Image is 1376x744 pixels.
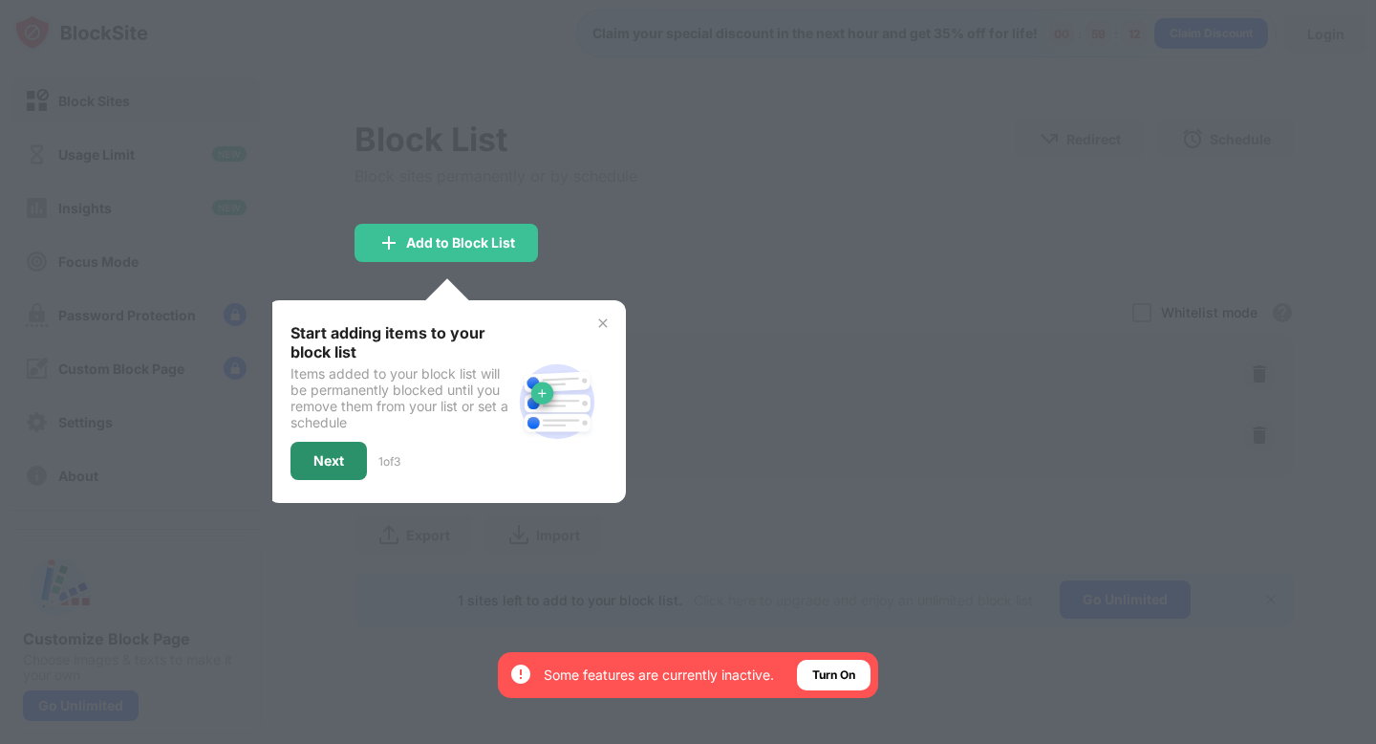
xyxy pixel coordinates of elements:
[290,323,511,361] div: Start adding items to your block list
[313,453,344,469] div: Next
[595,316,611,331] img: x-button.svg
[812,666,855,685] div: Turn On
[378,454,400,469] div: 1 of 3
[544,666,774,685] div: Some features are currently inactive.
[509,663,532,686] img: error-circle-white.svg
[511,356,603,448] img: block-site.svg
[406,235,515,251] div: Add to Block List
[290,365,511,430] div: Items added to your block list will be permanently blocked until you remove them from your list o...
